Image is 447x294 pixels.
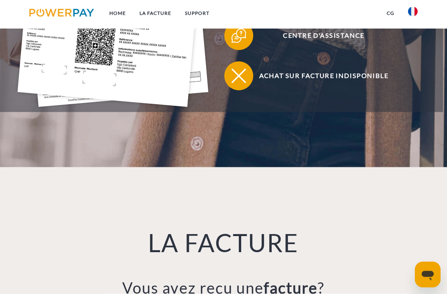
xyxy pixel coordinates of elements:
span: Achat sur facture indisponible [235,62,412,90]
img: logo-powerpay.svg [29,9,94,17]
span: Centre d'assistance [235,21,412,50]
a: Home [103,6,133,21]
a: LA FACTURE [133,6,178,21]
img: fr [408,7,418,16]
button: Achat sur facture indisponible [224,62,412,90]
a: Support [178,6,216,21]
a: Centre d'assistance [214,20,423,52]
a: CG [380,6,401,21]
img: qb_close.svg [230,67,248,85]
iframe: Bouton de lancement de la fenêtre de messagerie [415,262,441,288]
a: Achat sur facture indisponible [214,60,423,92]
h1: LA FACTURE [51,228,396,259]
button: Centre d'assistance [224,21,412,50]
img: qb_help.svg [230,27,248,45]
